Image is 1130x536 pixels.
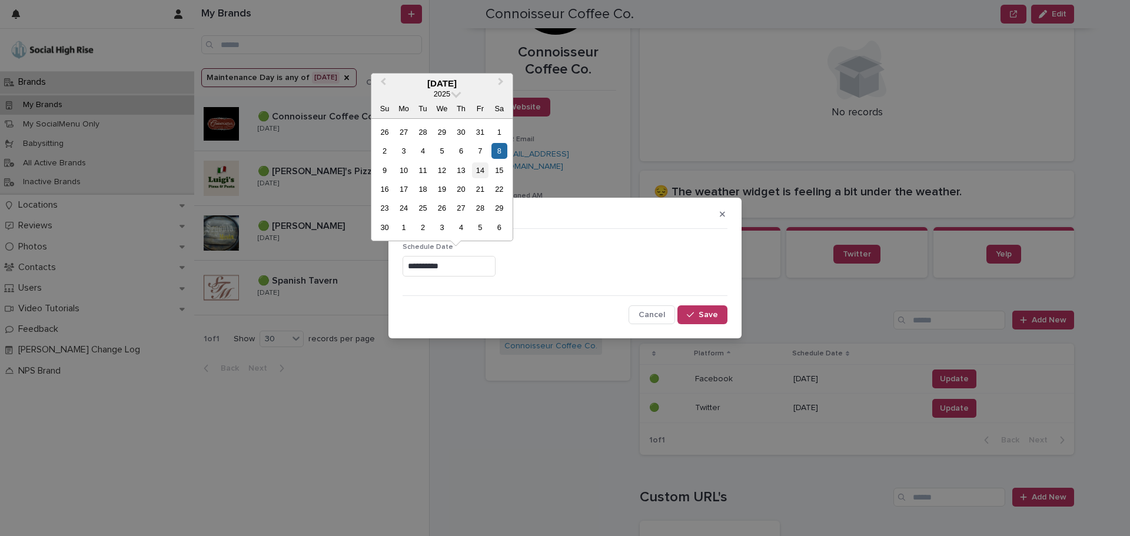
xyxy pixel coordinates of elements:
[453,124,469,140] div: Choose Thursday, October 30th, 2025
[415,200,431,216] div: Choose Tuesday, November 25th, 2025
[639,311,665,319] span: Cancel
[415,101,431,116] div: Tu
[415,219,431,235] div: Choose Tuesday, December 2nd, 2025
[377,181,393,197] div: Choose Sunday, November 16th, 2025
[453,200,469,216] div: Choose Thursday, November 27th, 2025
[434,181,450,197] div: Choose Wednesday, November 19th, 2025
[434,101,450,116] div: We
[373,75,391,94] button: Previous Month
[472,181,488,197] div: Choose Friday, November 21st, 2025
[434,124,450,140] div: Choose Wednesday, October 29th, 2025
[491,101,507,116] div: Sa
[491,162,507,178] div: Choose Saturday, November 15th, 2025
[375,122,508,237] div: month 2025-11
[395,143,411,159] div: Choose Monday, November 3rd, 2025
[677,305,727,324] button: Save
[395,181,411,197] div: Choose Monday, November 17th, 2025
[472,200,488,216] div: Choose Friday, November 28th, 2025
[699,311,718,319] span: Save
[395,124,411,140] div: Choose Monday, October 27th, 2025
[415,143,431,159] div: Choose Tuesday, November 4th, 2025
[415,181,431,197] div: Choose Tuesday, November 18th, 2025
[491,181,507,197] div: Choose Saturday, November 22nd, 2025
[453,143,469,159] div: Choose Thursday, November 6th, 2025
[472,219,488,235] div: Choose Friday, December 5th, 2025
[453,162,469,178] div: Choose Thursday, November 13th, 2025
[434,143,450,159] div: Choose Wednesday, November 5th, 2025
[377,162,393,178] div: Choose Sunday, November 9th, 2025
[377,124,393,140] div: Choose Sunday, October 26th, 2025
[434,200,450,216] div: Choose Wednesday, November 26th, 2025
[377,200,393,216] div: Choose Sunday, November 23rd, 2025
[377,143,393,159] div: Choose Sunday, November 2nd, 2025
[472,143,488,159] div: Choose Friday, November 7th, 2025
[377,101,393,116] div: Su
[491,143,507,159] div: Choose Saturday, November 8th, 2025
[472,124,488,140] div: Choose Friday, October 31st, 2025
[453,219,469,235] div: Choose Thursday, December 4th, 2025
[434,219,450,235] div: Choose Wednesday, December 3rd, 2025
[415,162,431,178] div: Choose Tuesday, November 11th, 2025
[453,101,469,116] div: Th
[434,89,450,98] span: 2025
[395,200,411,216] div: Choose Monday, November 24th, 2025
[395,101,411,116] div: Mo
[403,244,453,251] span: Schedule Date
[491,200,507,216] div: Choose Saturday, November 29th, 2025
[395,219,411,235] div: Choose Monday, December 1st, 2025
[395,162,411,178] div: Choose Monday, November 10th, 2025
[371,78,513,89] div: [DATE]
[434,162,450,178] div: Choose Wednesday, November 12th, 2025
[472,162,488,178] div: Choose Friday, November 14th, 2025
[377,219,393,235] div: Choose Sunday, November 30th, 2025
[415,124,431,140] div: Choose Tuesday, October 28th, 2025
[472,101,488,116] div: Fr
[491,219,507,235] div: Choose Saturday, December 6th, 2025
[453,181,469,197] div: Choose Thursday, November 20th, 2025
[493,75,511,94] button: Next Month
[629,305,675,324] button: Cancel
[491,124,507,140] div: Choose Saturday, November 1st, 2025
